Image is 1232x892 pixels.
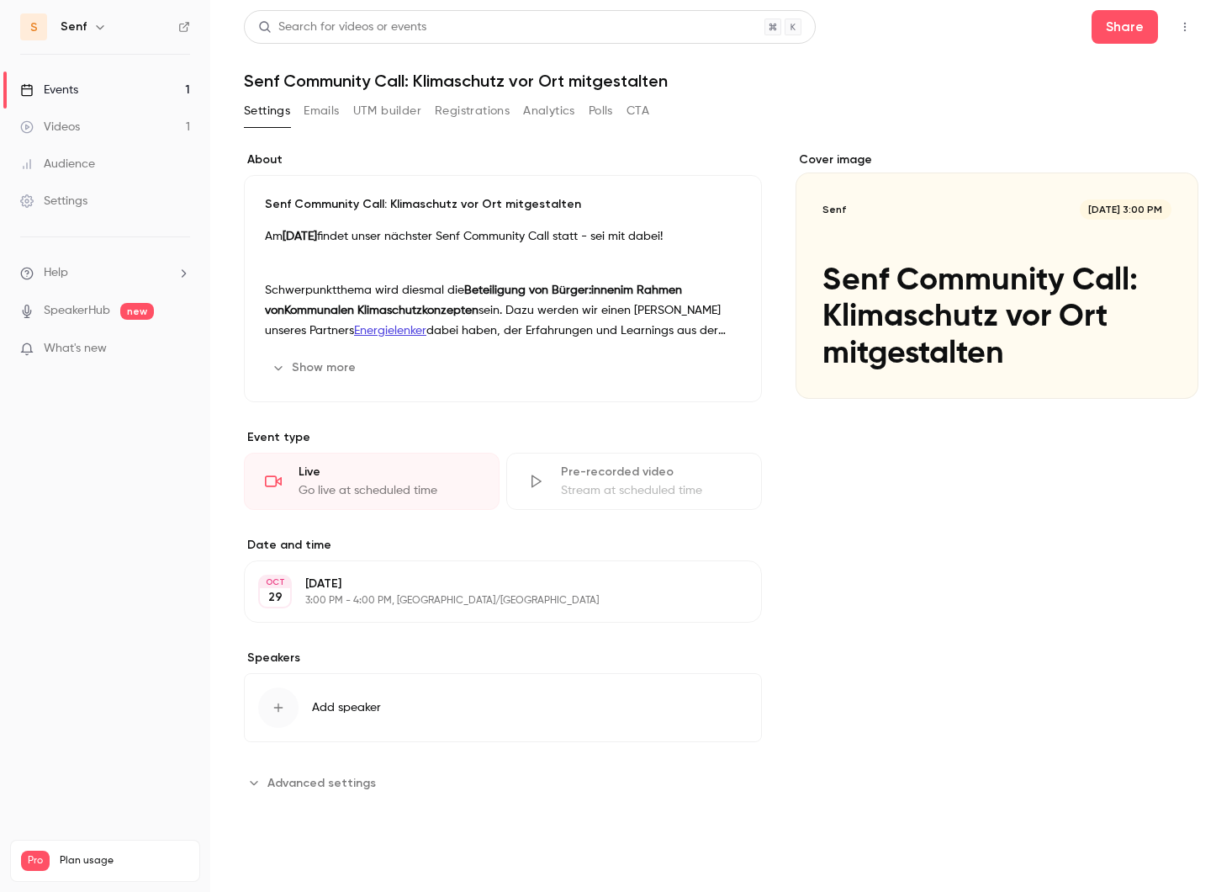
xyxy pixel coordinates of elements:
[120,303,154,320] span: new
[299,482,479,499] div: Go live at scheduled time
[21,851,50,871] span: Pro
[244,537,762,554] label: Date and time
[299,464,479,481] div: Live
[304,98,339,125] button: Emails
[312,699,381,716] span: Add speaker
[796,151,1198,399] section: Cover image
[265,196,741,213] p: Senf Community Call: Klimaschutz vor Ort mitgestalten
[265,284,682,316] strong: Beteiligung von Bürger:innen Kommunalen Klimaschutzkonzepten
[354,325,426,337] a: Energielenker
[244,429,762,446] p: Event type
[265,354,366,381] button: Show more
[561,482,741,499] div: Stream at scheduled time
[796,151,1198,168] label: Cover image
[20,119,80,135] div: Videos
[244,98,290,125] button: Settings
[561,464,741,481] div: Pre-recorded video
[244,151,762,168] label: About
[435,98,510,125] button: Registrations
[265,226,741,247] p: Am findet unser nächster Senf Community Call statt - sei mit dabei!
[20,82,78,98] div: Events
[170,342,190,357] iframe: Noticeable Trigger
[267,774,376,792] span: Advanced settings
[258,19,426,36] div: Search for videos or events
[244,769,386,796] button: Advanced settings
[244,673,762,742] button: Add speaker
[283,231,317,242] strong: [DATE]
[61,19,87,35] h6: Senf
[244,453,500,510] div: LiveGo live at scheduled time
[244,650,762,666] label: Speakers
[353,98,421,125] button: UTM builder
[305,576,673,592] p: [DATE]
[244,71,1198,91] h1: Senf Community Call: Klimaschutz vor Ort mitgestalten
[30,19,38,36] span: S
[60,854,189,868] span: Plan usage
[20,156,95,173] div: Audience
[20,264,190,282] li: help-dropdown-opener
[44,264,68,282] span: Help
[20,193,87,210] div: Settings
[1092,10,1158,44] button: Share
[260,576,290,588] div: OCT
[244,769,762,796] section: Advanced settings
[44,340,107,358] span: What's new
[627,98,649,125] button: CTA
[268,589,283,606] p: 29
[44,302,110,320] a: SpeakerHub
[265,280,741,341] p: Schwerpunktthema wird diesmal die sein. Dazu werden wir einen [PERSON_NAME] unseres Partners dabe...
[506,453,762,510] div: Pre-recorded videoStream at scheduled time
[523,98,575,125] button: Analytics
[305,594,673,608] p: 3:00 PM - 4:00 PM, [GEOGRAPHIC_DATA]/[GEOGRAPHIC_DATA]
[589,98,613,125] button: Polls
